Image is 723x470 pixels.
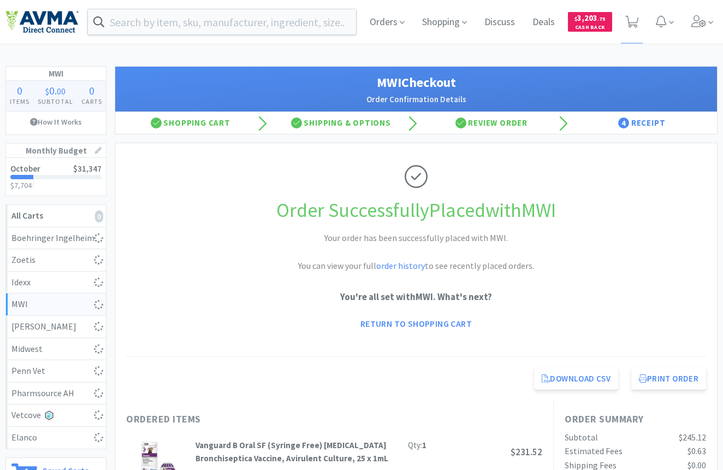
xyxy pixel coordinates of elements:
[6,227,106,250] a: Boehringer Ingelheim
[10,180,32,190] span: $7,704
[6,404,106,427] a: Vetcove
[89,84,94,97] span: 0
[11,253,100,267] div: Zoetis
[528,17,559,27] a: Deals
[11,231,100,245] div: Boehringer Ingelheim
[11,297,100,312] div: MWI
[73,163,102,174] span: $31,347
[11,364,100,378] div: Penn Vet
[11,431,100,445] div: Elanco
[408,439,426,452] div: Qty:
[126,195,706,226] h1: Order Successfully Placed with MWI
[534,368,618,390] a: Download CSV
[11,386,100,401] div: Pharmsource AH
[416,112,567,134] div: Review Order
[480,17,519,27] a: Discuss
[34,96,78,107] h4: Subtotal
[353,313,479,334] a: Return to Shopping Cart
[6,67,106,81] h1: MWI
[126,93,706,106] h2: Order Confirmation Details
[77,96,106,107] h4: Carts
[568,7,612,37] a: $3,203.75Cash Back
[511,446,542,458] span: $231.52
[6,272,106,294] a: Idexx
[6,316,106,338] a: [PERSON_NAME]
[95,210,103,222] i: 0
[17,84,22,97] span: 0
[6,249,106,272] a: Zoetis
[565,444,623,459] div: Estimated Fees
[5,10,79,33] img: e4e33dab9f054f5782a47901c742baa9_102.png
[6,111,106,132] a: How It Works
[195,440,388,463] strong: Vanguard B Oral SF (Syringe Free) [MEDICAL_DATA] Bronchiseptica Vaccine, Avirulent Culture, 25 x 1mL
[6,360,106,383] a: Penn Vet
[679,432,706,443] span: $245.12
[6,427,106,449] a: Elanco
[6,144,106,158] h1: Monthly Budget
[11,342,100,356] div: Midwest
[45,86,49,97] span: $
[574,13,606,23] span: 3,203
[376,260,425,271] a: order history
[574,25,606,32] span: Cash Back
[115,112,266,134] div: Shopping Cart
[11,210,43,221] strong: All Carts
[565,412,706,427] h1: Order Summary
[126,72,706,93] h1: MWI Checkout
[6,383,106,405] a: Pharmsource AH
[422,440,426,450] strong: 1
[252,231,580,273] h2: Your order has been successfully placed with MWI. You can view your full to see recently placed o...
[565,431,598,445] div: Subtotal
[49,84,55,97] span: 0
[597,15,606,22] span: . 75
[11,275,100,290] div: Idexx
[688,445,706,456] span: $0.63
[6,293,106,316] a: MWI
[631,368,706,390] button: Print Order
[11,320,100,334] div: [PERSON_NAME]
[10,164,40,173] h2: October
[6,338,106,361] a: Midwest
[11,408,100,422] div: Vetcove
[6,158,106,196] a: October$31,347$7,704
[567,112,718,134] div: Receipt
[6,205,106,227] a: All Carts0
[618,117,629,128] span: 4
[88,9,356,34] input: Search by item, sku, manufacturer, ingredient, size...
[126,412,454,427] h1: Ordered Items
[6,96,34,107] h4: Items
[34,85,78,96] div: .
[266,112,417,134] div: Shipping & Options
[574,15,577,22] span: $
[126,290,706,304] p: You're all set with MWI . What's next?
[57,86,66,97] span: 00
